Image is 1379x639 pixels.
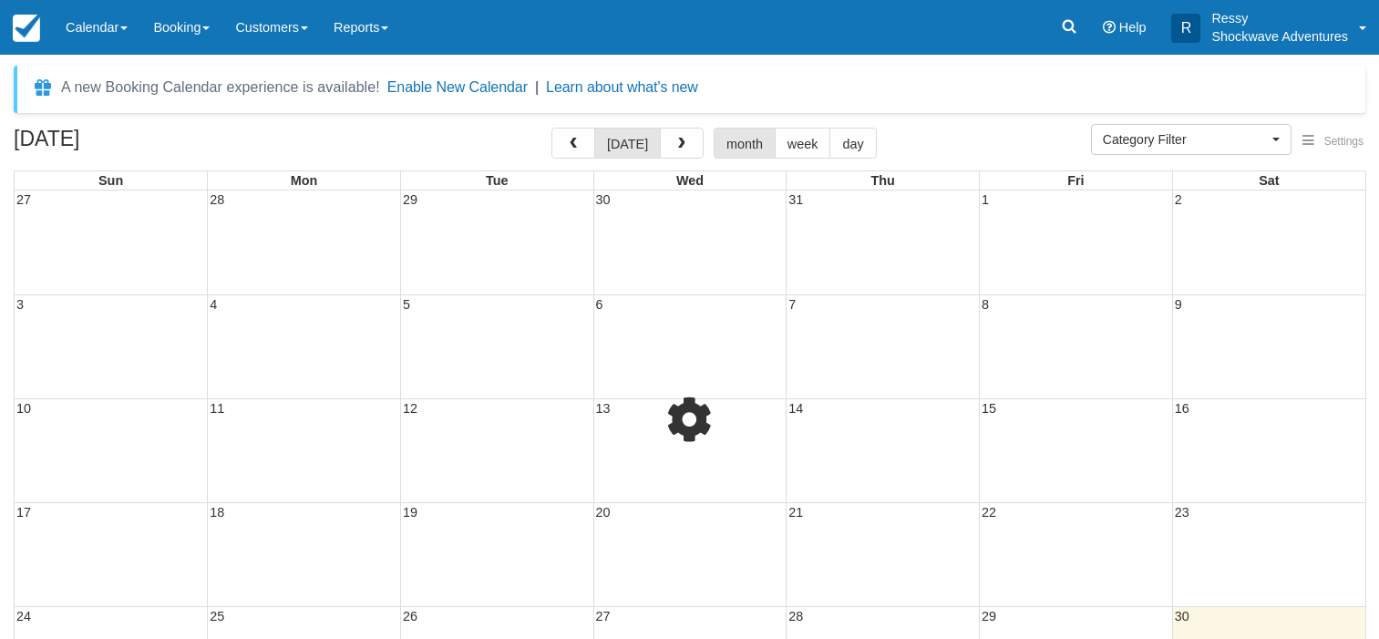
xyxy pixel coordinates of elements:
span: 30 [594,192,612,207]
button: month [714,128,776,159]
i: Help [1103,21,1116,34]
button: Enable New Calendar [387,78,528,97]
span: 28 [208,192,226,207]
span: Help [1119,20,1147,35]
span: 18 [208,505,226,520]
button: Category Filter [1091,124,1292,155]
span: 17 [15,505,33,520]
a: Learn about what's new [546,79,698,95]
span: 28 [787,609,805,624]
span: 10 [15,401,33,416]
span: 29 [401,192,419,207]
span: 30 [1173,609,1191,624]
span: 24 [15,609,33,624]
span: 13 [594,401,612,416]
span: 12 [401,401,419,416]
span: 4 [208,297,219,312]
span: 14 [787,401,805,416]
span: | [535,79,539,95]
span: 11 [208,401,226,416]
span: 16 [1173,401,1191,416]
span: 29 [980,609,998,624]
span: 8 [980,297,991,312]
div: R [1171,14,1200,43]
span: 26 [401,609,419,624]
span: Sun [98,173,123,188]
button: Settings [1292,129,1374,155]
span: 19 [401,505,419,520]
span: Tue [486,173,509,188]
span: Settings [1324,135,1364,148]
span: 20 [594,505,612,520]
img: checkfront-main-nav-mini-logo.png [13,15,40,42]
span: 6 [594,297,605,312]
button: week [775,128,831,159]
span: 9 [1173,297,1184,312]
button: [DATE] [594,128,661,159]
p: Shockwave Adventures [1211,27,1348,46]
p: Ressy [1211,9,1348,27]
span: 21 [787,505,805,520]
span: 3 [15,297,26,312]
span: 22 [980,505,998,520]
button: day [829,128,876,159]
div: A new Booking Calendar experience is available! [61,77,380,98]
span: 27 [15,192,33,207]
span: 31 [787,192,805,207]
span: 2 [1173,192,1184,207]
span: Mon [291,173,318,188]
span: 7 [787,297,798,312]
span: Wed [676,173,704,188]
h2: [DATE] [14,128,244,161]
span: 15 [980,401,998,416]
span: 25 [208,609,226,624]
span: Thu [870,173,894,188]
span: Category Filter [1103,130,1268,149]
span: 1 [980,192,991,207]
span: 5 [401,297,412,312]
span: Fri [1067,173,1084,188]
span: Sat [1259,173,1279,188]
span: 23 [1173,505,1191,520]
span: 27 [594,609,612,624]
